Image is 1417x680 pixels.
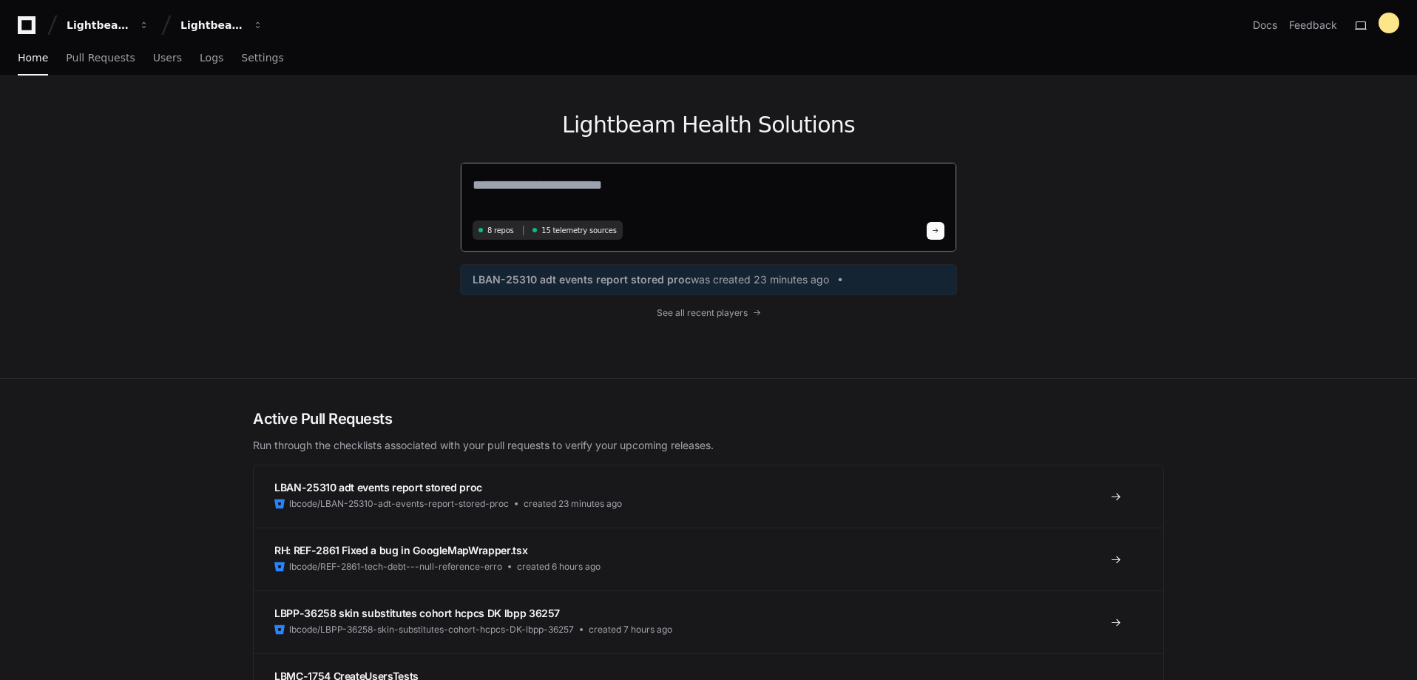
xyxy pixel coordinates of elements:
span: lbcode/REF-2861-tech-debt---null-reference-erro [289,561,502,573]
div: Lightbeam Health [67,18,130,33]
a: Logs [200,41,223,75]
span: 15 telemetry sources [541,225,616,236]
a: Pull Requests [66,41,135,75]
button: Lightbeam Health [61,12,155,38]
h1: Lightbeam Health Solutions [460,112,957,138]
h2: Active Pull Requests [253,408,1164,429]
span: Settings [241,53,283,62]
a: Docs [1253,18,1277,33]
span: RH: REF-2861 Fixed a bug in GoogleMapWrapper.tsx [274,544,527,556]
span: LBPP-36258 skin substitutes cohort hcpcs DK lbpp 36257 [274,607,560,619]
span: 8 repos [487,225,514,236]
button: Feedback [1289,18,1337,33]
span: created 7 hours ago [589,624,672,636]
a: Settings [241,41,283,75]
button: Lightbeam Health Solutions [175,12,269,38]
div: Lightbeam Health Solutions [180,18,244,33]
a: RH: REF-2861 Fixed a bug in GoogleMapWrapper.tsxlbcode/REF-2861-tech-debt---null-reference-errocr... [254,528,1163,590]
a: Users [153,41,182,75]
span: was created 23 minutes ago [691,272,829,287]
span: Users [153,53,182,62]
span: Pull Requests [66,53,135,62]
a: LBPP-36258 skin substitutes cohort hcpcs DK lbpp 36257lbcode/LBPP-36258-skin-substitutes-cohort-h... [254,590,1163,653]
span: Logs [200,53,223,62]
span: lbcode/LBAN-25310-adt-events-report-stored-proc [289,498,509,510]
span: See all recent players [657,307,748,319]
p: Run through the checklists associated with your pull requests to verify your upcoming releases. [253,438,1164,453]
span: Home [18,53,48,62]
span: LBAN-25310 adt events report stored proc [473,272,691,287]
a: Home [18,41,48,75]
a: LBAN-25310 adt events report stored procwas created 23 minutes ago [473,272,944,287]
span: created 6 hours ago [517,561,601,573]
span: created 23 minutes ago [524,498,622,510]
span: lbcode/LBPP-36258-skin-substitutes-cohort-hcpcs-DK-lbpp-36257 [289,624,574,636]
span: LBAN-25310 adt events report stored proc [274,481,482,494]
a: LBAN-25310 adt events report stored proclbcode/LBAN-25310-adt-events-report-stored-proccreated 23... [254,465,1163,528]
a: See all recent players [460,307,957,319]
